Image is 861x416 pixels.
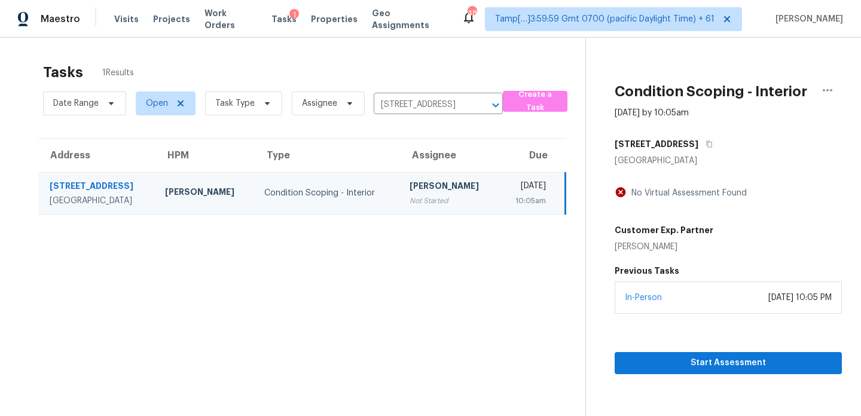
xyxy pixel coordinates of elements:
[698,133,715,155] button: Copy Address
[615,241,713,253] div: [PERSON_NAME]
[624,356,832,371] span: Start Assessment
[615,265,842,277] h5: Previous Tasks
[503,91,567,112] button: Create a Task
[53,97,99,109] span: Date Range
[38,139,155,172] th: Address
[615,224,713,236] h5: Customer Exp. Partner
[271,15,297,23] span: Tasks
[487,97,504,114] button: Open
[146,97,168,109] span: Open
[509,88,561,115] span: Create a Task
[410,180,490,195] div: [PERSON_NAME]
[768,292,832,304] div: [DATE] 10:05 PM
[508,180,546,195] div: [DATE]
[153,13,190,25] span: Projects
[625,293,662,302] a: In-Person
[302,97,337,109] span: Assignee
[374,96,469,114] input: Search by address
[615,186,627,198] img: Artifact Not Present Icon
[102,67,134,79] span: 1 Results
[627,187,747,199] div: No Virtual Assessment Found
[215,97,255,109] span: Task Type
[410,195,490,207] div: Not Started
[468,7,476,19] div: 488
[204,7,257,31] span: Work Orders
[289,9,299,21] div: 1
[114,13,139,25] span: Visits
[615,155,842,167] div: [GEOGRAPHIC_DATA]
[499,139,565,172] th: Due
[400,139,499,172] th: Assignee
[615,352,842,374] button: Start Assessment
[771,13,843,25] span: [PERSON_NAME]
[155,139,255,172] th: HPM
[255,139,400,172] th: Type
[508,195,546,207] div: 10:05am
[264,187,390,199] div: Condition Scoping - Interior
[495,13,715,25] span: Tamp[…]3:59:59 Gmt 0700 (pacific Daylight Time) + 61
[50,180,146,195] div: [STREET_ADDRESS]
[165,186,245,201] div: [PERSON_NAME]
[50,195,146,207] div: [GEOGRAPHIC_DATA]
[43,66,83,78] h2: Tasks
[372,7,447,31] span: Geo Assignments
[615,85,807,97] h2: Condition Scoping - Interior
[615,107,689,119] div: [DATE] by 10:05am
[311,13,358,25] span: Properties
[41,13,80,25] span: Maestro
[615,138,698,150] h5: [STREET_ADDRESS]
